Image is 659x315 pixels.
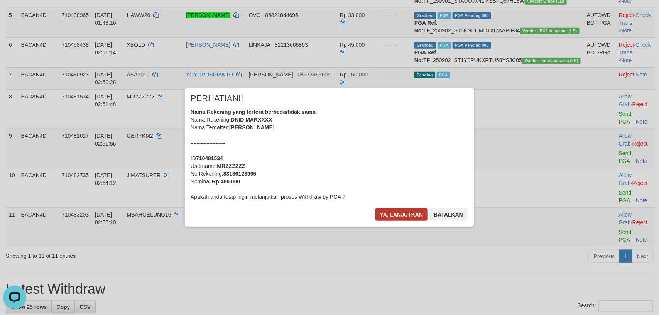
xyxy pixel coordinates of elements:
[3,3,26,26] button: Open LiveChat chat widget
[212,178,240,185] b: Rp 486.000
[191,109,317,115] b: Nama Rekening yang tertera berbeda/tidak sama.
[191,108,468,201] div: Nama Rekening: Nama Terdaftar: =========== ID Username: No Rekening: Nominal: Apakah anda tetap i...
[375,208,428,221] button: Ya, lanjutkan
[217,163,245,169] b: MRZZZZZZ
[429,208,468,221] button: Batalkan
[229,124,274,130] b: [PERSON_NAME]
[191,95,243,102] span: PERHATIAN!!
[223,171,257,177] b: 83186123995
[231,117,272,123] b: DNID MARXXXX
[196,155,223,161] b: 710481534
